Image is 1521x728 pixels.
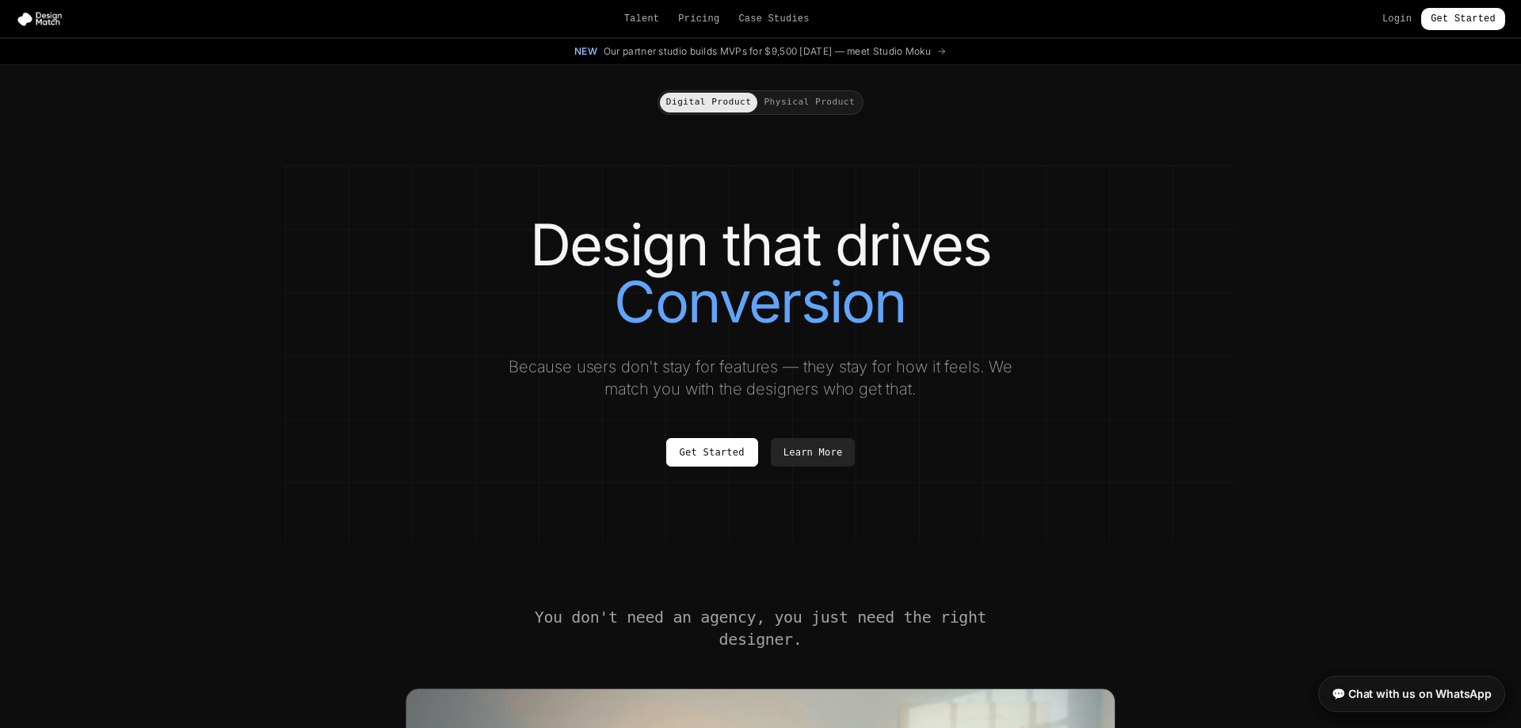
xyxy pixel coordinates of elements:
a: Case Studies [738,13,809,25]
span: Our partner studio builds MVPs for $9,500 [DATE] — meet Studio Moku [604,45,931,58]
a: 💬 Chat with us on WhatsApp [1318,676,1505,712]
a: Get Started [666,438,758,467]
span: New [574,45,597,58]
a: Login [1382,13,1412,25]
a: Learn More [771,438,856,467]
p: Because users don't stay for features — they stay for how it feels. We match you with the designe... [494,356,1027,400]
img: Design Match [16,11,70,27]
h2: You don't need an agency, you just need the right designer. [532,606,989,650]
button: Digital Product [660,93,758,112]
a: Get Started [1421,8,1505,30]
span: Conversion [614,273,906,330]
button: Physical Product [757,93,861,112]
a: Talent [624,13,660,25]
h1: Design that drives [317,216,1204,330]
a: Pricing [678,13,719,25]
